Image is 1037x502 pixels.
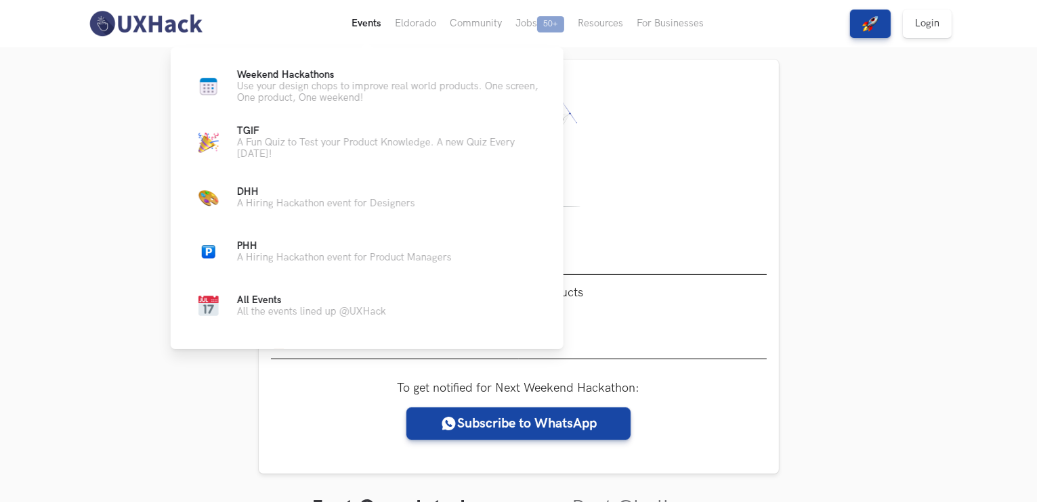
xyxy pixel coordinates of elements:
img: UXHack-logo.png [85,9,206,38]
img: Party cap [198,133,219,153]
p: A Hiring Hackathon event for Product Managers [237,252,452,263]
a: Login [903,9,952,38]
label: To get notified for Next Weekend Hackathon: [398,381,640,395]
a: Color PaletteDHHA Hiring Hackathon event for Designers [192,181,542,214]
span: 50+ [537,16,564,32]
img: rocket [862,16,879,32]
a: Calendar newWeekend HackathonsUse your design chops to improve real world products. One screen, O... [192,69,542,104]
p: A Fun Quiz to Test your Product Knowledge. A new Quiz Every [DATE]! [237,137,542,160]
a: Party capTGIFA Fun Quiz to Test your Product Knowledge. A new Quiz Every [DATE]! [192,125,542,160]
p: Use your design chops to improve real world products. One screen, One product, One weekend! [237,81,542,104]
img: Parking [202,245,215,258]
img: Color Palette [198,187,219,208]
span: DHH [237,186,259,198]
span: PHH [237,240,257,252]
a: ParkingPHHA Hiring Hackathon event for Product Managers [192,235,542,268]
span: TGIF [237,125,259,137]
p: All the events lined up @UXHack [237,306,386,317]
a: CalendarAll EventsAll the events lined up @UXHack [192,290,542,322]
span: Weekend Hackathons [237,69,335,81]
img: Calendar new [198,76,219,97]
p: A Hiring Hackathon event for Designers [237,198,415,209]
span: All Events [237,294,282,306]
img: Calendar [198,296,219,316]
a: Subscribe to WhatsApp [406,407,631,440]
